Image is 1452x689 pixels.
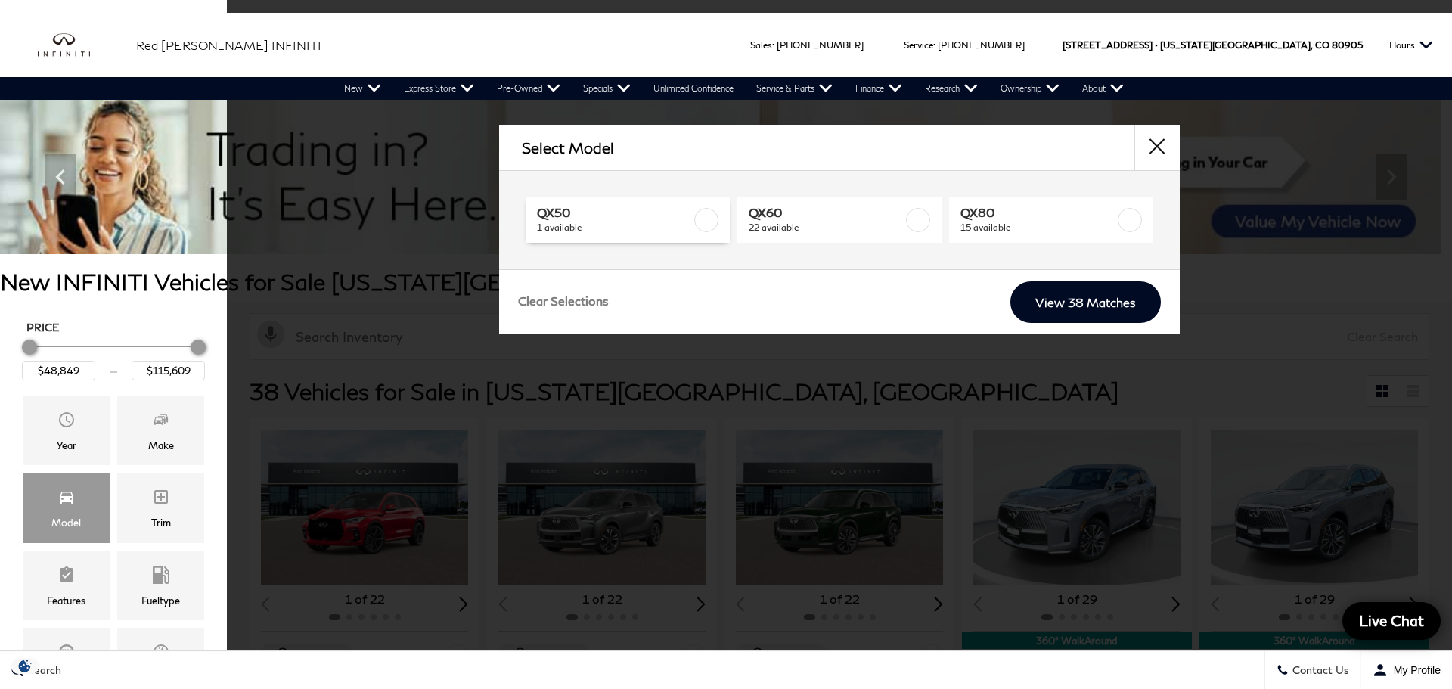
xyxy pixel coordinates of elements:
input: Minimum [22,361,95,380]
h2: Select Model [522,139,614,156]
a: Ownership [989,77,1071,100]
span: Sales [750,39,772,51]
div: YearYear [23,396,110,465]
span: Fueltype [152,562,170,592]
span: Service [904,39,933,51]
a: infiniti [38,33,113,57]
span: 80905 [1332,13,1363,77]
a: QX6022 available [737,197,942,243]
a: Live Chat [1342,602,1441,640]
a: Clear Selections [518,293,609,312]
span: Trim [152,484,170,514]
span: My Profile [1388,664,1441,676]
span: [US_STATE][GEOGRAPHIC_DATA], [1160,13,1313,77]
div: Year [57,437,76,454]
a: [PHONE_NUMBER] [777,39,864,51]
div: Trim [151,514,171,531]
a: Express Store [392,77,486,100]
span: Mileage [152,639,170,669]
button: close [1134,125,1180,170]
a: Pre-Owned [486,77,572,100]
a: Unlimited Confidence [642,77,745,100]
section: Click to Open Cookie Consent Modal [8,658,42,674]
span: QX50 [537,205,691,220]
div: FeaturesFeatures [23,551,110,620]
span: Contact Us [1289,664,1349,677]
a: New [333,77,392,100]
a: Red [PERSON_NAME] INFINITI [136,36,321,54]
a: View 38 Matches [1010,281,1161,323]
span: Search [23,664,61,677]
input: Maximum [132,361,205,380]
div: Make [148,437,174,454]
span: Red [PERSON_NAME] INFINITI [136,38,321,52]
a: QX501 available [526,197,730,243]
a: [PHONE_NUMBER] [938,39,1025,51]
div: Model [51,514,81,531]
button: Open the hours dropdown [1382,13,1441,77]
div: Features [47,592,85,609]
a: About [1071,77,1135,100]
div: Maximum Price [191,340,206,355]
a: Research [914,77,989,100]
span: 22 available [749,220,903,235]
div: MakeMake [117,396,204,465]
span: Live Chat [1351,611,1432,630]
div: Price [22,334,205,380]
a: QX8015 available [949,197,1153,243]
span: QX60 [749,205,903,220]
span: Transmission [57,639,76,669]
span: Features [57,562,76,592]
div: TrimTrim [117,473,204,542]
img: INFINITI [38,33,113,57]
span: [STREET_ADDRESS] • [1063,13,1158,77]
span: : [933,39,935,51]
span: 15 available [960,220,1115,235]
a: [STREET_ADDRESS] • [US_STATE][GEOGRAPHIC_DATA], CO 80905 [1063,39,1363,51]
a: Finance [844,77,914,100]
span: QX80 [960,205,1115,220]
div: Minimum Price [22,340,37,355]
span: CO [1315,13,1329,77]
nav: Main Navigation [333,77,1135,100]
span: Year [57,407,76,437]
div: Previous [45,154,76,200]
h5: Price [26,321,200,334]
div: FueltypeFueltype [117,551,204,620]
span: : [772,39,774,51]
button: Open user profile menu [1361,651,1452,689]
a: Specials [572,77,642,100]
span: 1 available [537,220,691,235]
img: Opt-Out Icon [8,658,42,674]
a: Service & Parts [745,77,844,100]
span: Make [152,407,170,437]
div: ModelModel [23,473,110,542]
div: Fueltype [141,592,180,609]
span: Model [57,484,76,514]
